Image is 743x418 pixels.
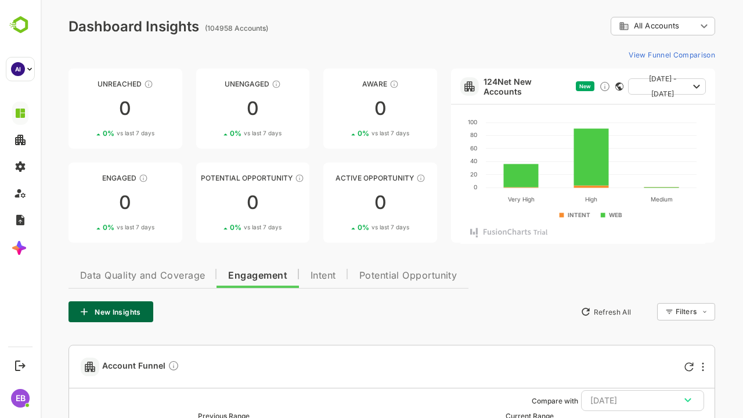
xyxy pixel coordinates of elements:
[283,99,396,118] div: 0
[331,129,369,138] span: vs last 7 days
[578,21,656,31] div: All Accounts
[189,223,241,232] div: 0 %
[187,271,247,280] span: Engagement
[610,196,632,203] text: Medium
[430,131,437,138] text: 80
[430,157,437,164] text: 40
[331,223,369,232] span: vs last 7 days
[156,99,269,118] div: 0
[443,77,531,96] a: 124Net New Accounts
[535,302,596,321] button: Refresh All
[491,397,538,405] ag: Compare with
[127,360,139,373] div: Compare Funnel to any previous dates, and click on any plot in the current funnel to view the det...
[62,360,139,373] span: Account Funnel
[349,80,358,89] div: These accounts have just entered the buying cycle and need further nurturing
[544,196,557,203] text: High
[164,24,231,33] ag: (104958 Accounts)
[156,69,269,149] a: UnengagedThese accounts have not shown enough engagement and need nurturing00%vs last 7 days
[270,271,295,280] span: Intent
[156,163,269,243] a: Potential OpportunityThese accounts are MQAs and can be passed on to Inside Sales00%vs last 7 days
[189,129,241,138] div: 0 %
[11,389,30,408] div: EB
[376,174,385,183] div: These accounts have open opportunities which might be at any of the Sales Stages
[39,271,164,280] span: Data Quality and Coverage
[62,129,114,138] div: 0 %
[550,393,654,408] div: [DATE]
[103,80,113,89] div: These accounts have not been engaged with for a defined time period
[317,223,369,232] div: 0 %
[430,171,437,178] text: 20
[283,193,396,212] div: 0
[317,129,369,138] div: 0 %
[11,62,25,76] div: AI
[593,21,639,30] span: All Accounts
[558,81,570,92] div: Discover new ICP-fit accounts showing engagement — via intent surges, anonymous website visits, L...
[28,99,142,118] div: 0
[587,78,665,95] button: [DATE] - [DATE]
[283,174,396,182] div: Active Opportunity
[76,223,114,232] span: vs last 7 days
[28,18,158,35] div: Dashboard Insights
[156,174,269,182] div: Potential Opportunity
[597,71,648,102] span: [DATE] - [DATE]
[231,80,240,89] div: These accounts have not shown enough engagement and need nurturing
[540,390,663,411] button: [DATE]
[575,82,583,91] div: This card does not support filter and segments
[156,80,269,88] div: Unengaged
[28,80,142,88] div: Unreached
[28,301,113,322] button: New Insights
[28,193,142,212] div: 0
[62,223,114,232] div: 0 %
[203,223,241,232] span: vs last 7 days
[12,358,28,373] button: Logout
[254,174,264,183] div: These accounts are MQAs and can be passed on to Inside Sales
[427,118,437,125] text: 100
[156,193,269,212] div: 0
[433,183,437,190] text: 0
[6,14,35,36] img: BambooboxLogoMark.f1c84d78b4c51b1a7b5f700c9845e183.svg
[203,129,241,138] span: vs last 7 days
[98,174,107,183] div: These accounts are warm, further nurturing would qualify them to MQAs
[583,45,675,64] button: View Funnel Comparison
[570,15,675,38] div: All Accounts
[283,163,396,243] a: Active OpportunityThese accounts have open opportunities which might be at any of the Sales Stage...
[539,83,550,89] span: New
[644,362,653,372] div: Refresh
[28,69,142,149] a: UnreachedThese accounts have not been engaged with for a defined time period00%vs last 7 days
[430,145,437,152] text: 60
[283,80,396,88] div: Aware
[283,69,396,149] a: AwareThese accounts have just entered the buying cycle and need further nurturing00%vs last 7 days
[319,271,417,280] span: Potential Opportunity
[467,196,494,203] text: Very High
[661,362,663,372] div: More
[28,174,142,182] div: Engaged
[635,307,656,316] div: Filters
[76,129,114,138] span: vs last 7 days
[634,301,675,322] div: Filters
[28,163,142,243] a: EngagedThese accounts are warm, further nurturing would qualify them to MQAs00%vs last 7 days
